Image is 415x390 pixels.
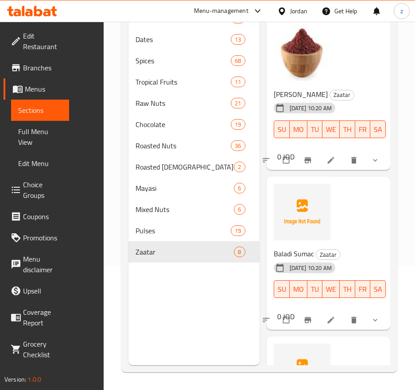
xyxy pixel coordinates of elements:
span: FR [359,123,367,136]
span: Version: [4,374,26,385]
button: FR [355,280,370,298]
button: SA [370,120,386,138]
div: Mixed Nuts [136,204,234,215]
div: Roasted Corn [136,162,234,172]
button: show more [365,310,387,330]
div: Mixed Nuts6 [128,199,259,220]
a: Coupons [4,206,69,227]
div: Pulses19 [128,220,259,241]
div: Chocolate [136,119,231,130]
span: Sections [18,105,62,116]
span: TH [343,123,352,136]
span: Tropical Fruits [136,77,231,87]
a: Full Menu View [11,121,69,153]
span: 6 [234,205,244,214]
button: WE [322,120,340,138]
button: TH [340,280,355,298]
span: 13 [231,35,244,44]
a: Choice Groups [4,174,69,206]
span: Select to update [278,312,296,328]
span: Menus [25,84,62,94]
span: SU [278,283,286,296]
div: Chocolate19 [128,114,259,135]
span: 1.0.0 [27,374,41,385]
button: Branch-specific-item [298,151,319,170]
div: Roasted [DEMOGRAPHIC_DATA]2 [128,156,259,178]
span: SA [374,123,382,136]
svg: Show Choices [371,316,380,324]
div: Mayasi6 [128,178,259,199]
a: Grocery Checklist [4,333,69,365]
a: Branches [4,57,69,78]
span: Grocery Checklist [23,339,62,360]
span: SA [374,283,382,296]
div: Raw Nuts21 [128,93,259,114]
span: Dates [136,34,231,45]
button: SA [370,280,386,298]
div: Tropical Fruits11 [128,71,259,93]
span: Zaatar [330,90,354,100]
nav: Menu sections [128,4,259,266]
div: Menu-management [194,6,248,16]
span: Menu disclaimer [23,254,62,275]
div: items [234,247,245,257]
span: Full Menu View [18,126,62,147]
span: WE [326,123,336,136]
span: [PERSON_NAME] [274,88,328,101]
div: items [234,162,245,172]
span: MO [293,123,304,136]
button: WE [322,280,340,298]
span: SU [278,123,286,136]
span: 19 [231,227,244,235]
span: Baladi Sumac [274,247,314,260]
span: Edit Menu [18,158,62,169]
div: items [231,119,245,130]
span: MO [293,283,304,296]
span: [DATE] 10:20 AM [286,264,335,272]
button: TH [340,120,355,138]
button: sort-choices [256,151,278,170]
span: Choice Groups [23,179,62,201]
div: items [234,183,245,193]
button: SU [274,280,290,298]
a: Menu disclaimer [4,248,69,280]
a: Edit menu item [326,316,337,324]
button: TU [307,120,322,138]
span: 8 [234,248,244,256]
a: Edit Menu [11,153,69,174]
a: Edit Restaurant [4,25,69,57]
a: Coverage Report [4,301,69,333]
span: 21 [231,99,244,108]
span: Spices [136,55,231,66]
button: TU [307,280,322,298]
div: items [231,140,245,151]
span: Mayasi [136,183,234,193]
span: Select to update [278,152,296,169]
button: Branch-specific-item [298,310,319,330]
div: items [231,55,245,66]
a: Menus [4,78,69,100]
a: Edit menu item [326,156,337,165]
a: Promotions [4,227,69,248]
div: items [231,98,245,108]
div: Jordan [290,6,307,16]
img: Ajlouni Sumac [274,24,330,81]
button: delete [344,151,365,170]
button: sort-choices [256,310,278,330]
img: Baladi Sumac [274,184,330,240]
div: Roasted Nuts36 [128,135,259,156]
div: items [231,34,245,45]
button: FR [355,120,370,138]
span: Coupons [23,211,62,222]
span: 6 [234,184,244,193]
span: Edit Restaurant [23,31,62,52]
div: Raw Nuts [136,98,231,108]
div: Zaatar8 [128,241,259,263]
span: 68 [231,57,244,65]
span: Coverage Report [23,307,62,328]
span: TU [311,283,319,296]
span: Zaatar [136,247,234,257]
span: Zaatar [316,250,340,260]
